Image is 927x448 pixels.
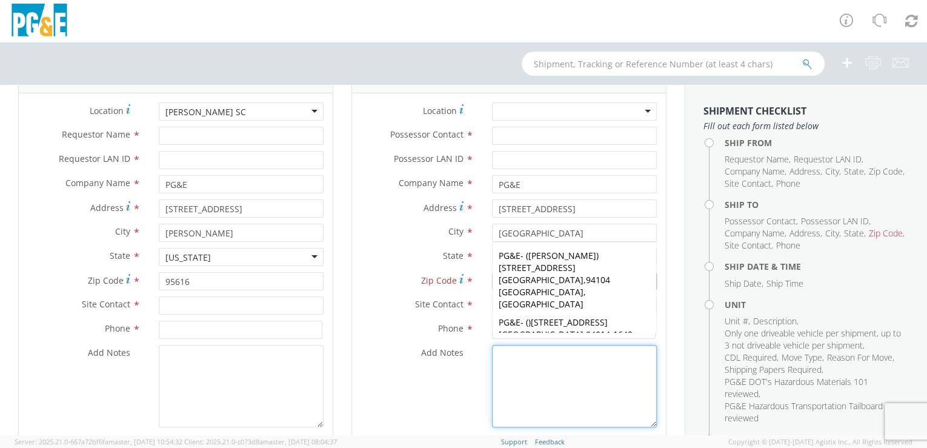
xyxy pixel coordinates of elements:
span: State [110,250,130,261]
span: PG&E [499,250,520,261]
span: Add Notes [421,347,463,358]
li: , [725,278,763,290]
li: , [725,153,791,165]
span: Possessor Contact [725,215,796,227]
span: PG&E Hazardous Transportation Tailboard reviewed [725,400,883,424]
span: Site Contact [725,239,771,251]
span: Address [424,202,457,213]
span: Phone [438,323,463,334]
span: Possessor Contact [390,129,463,140]
li: , [782,352,824,364]
span: Location [423,105,457,116]
div: - ( ) , [493,313,656,368]
span: Site Contact [415,298,463,310]
li: , [725,165,786,178]
span: Requestor LAN ID [59,153,130,164]
span: Address [789,227,820,239]
span: Requestor Name [725,153,789,165]
span: Requestor Name [62,129,130,140]
li: , [725,364,823,376]
div: [PERSON_NAME] SC [165,106,246,118]
span: City [115,226,130,237]
span: Ship Date [725,278,762,289]
li: , [725,352,779,364]
h4: Ship To [725,200,909,209]
li: , [725,239,773,252]
span: PG&E [499,316,520,328]
span: master, [DATE] 08:04:37 [263,437,337,446]
a: Support [501,437,527,446]
span: Company Name [725,227,785,239]
a: Feedback [535,437,565,446]
span: Copyright © [DATE]-[DATE] Agistix Inc., All Rights Reserved [728,437,912,447]
span: Zip Code [88,275,124,286]
span: PG&E DOT's Hazardous Materials 101 reviewed [725,376,868,400]
span: Move Type [782,352,822,363]
span: Location [90,105,124,116]
span: Reason For Move [827,352,892,363]
h4: Ship From [725,138,909,147]
span: Phone [776,178,800,189]
div: - ( ) , [493,247,656,313]
li: , [789,227,822,239]
span: City [825,165,839,177]
span: Company Name [65,177,130,189]
span: Unit # [725,315,748,327]
span: State [844,227,864,239]
span: Company Name [399,177,463,189]
span: Zip Code [869,165,903,177]
span: State [844,165,864,177]
li: , [753,315,799,327]
span: Description [753,315,797,327]
span: Address [90,202,124,213]
span: Fill out each form listed below [703,120,909,132]
h4: Ship Date & Time [725,262,909,271]
span: Ship Time [766,278,803,289]
span: CDL Required [725,352,777,363]
strong: [GEOGRAPHIC_DATA] [499,274,583,286]
span: master, [DATE] 10:54:32 [108,437,182,446]
span: City [825,227,839,239]
input: Shipment, Tracking or Reference Number (at least 4 chars) [522,52,825,76]
li: , [794,153,863,165]
span: Possessor LAN ID [801,215,869,227]
span: Phone [105,323,130,334]
img: pge-logo-06675f144f4cfa6a6814.png [9,4,70,39]
span: Zip Code [421,275,457,286]
li: , [844,165,866,178]
li: , [725,227,786,239]
div: [US_STATE] [165,252,211,264]
strong: [GEOGRAPHIC_DATA] [499,329,583,340]
li: , [801,215,871,227]
li: , [725,215,798,227]
span: City [448,226,463,237]
span: Requestor LAN ID [794,153,862,165]
li: , [725,178,773,190]
span: 94104 [GEOGRAPHIC_DATA], [GEOGRAPHIC_DATA] [499,274,610,310]
li: , [827,352,894,364]
span: Add Notes [88,347,130,358]
span: State [443,250,463,261]
li: , [789,165,822,178]
span: Address [789,165,820,177]
strong: Shipment Checklist [703,104,806,118]
li: , [825,165,841,178]
span: Only one driveable vehicle per shipment, up to 3 not driveable vehicle per shipment [725,327,901,351]
li: , [725,327,906,352]
span: Phone [776,239,800,251]
span: Company Name [725,165,785,177]
span: Server: 2025.21.0-667a72bf6fa [15,437,182,446]
li: , [844,227,866,239]
h4: Unit [725,300,909,309]
span: Shipping Papers Required [725,364,822,375]
span: Possessor LAN ID [394,153,463,164]
span: Zip Code [869,227,903,239]
li: , [869,165,905,178]
span: [STREET_ADDRESS] [499,262,583,286]
li: , [869,227,905,239]
span: [PERSON_NAME] [528,250,596,261]
span: [STREET_ADDRESS] [499,316,608,340]
span: Site Contact [725,178,771,189]
li: , [725,315,750,327]
span: Site Contact [82,298,130,310]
